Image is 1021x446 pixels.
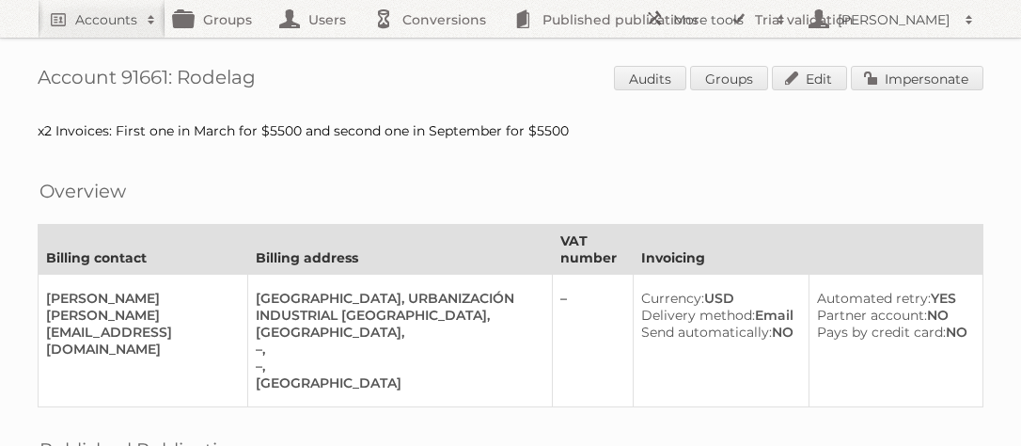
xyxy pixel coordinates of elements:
[75,10,137,29] h2: Accounts
[817,307,927,324] span: Partner account:
[553,275,634,407] td: –
[39,225,248,275] th: Billing contact
[690,66,768,90] a: Groups
[817,290,967,307] div: YES
[641,307,755,324] span: Delivery method:
[817,324,946,341] span: Pays by credit card:
[38,122,983,139] div: x2 Invoices: First one in March for $5500 and second one in September for $5500
[633,225,982,275] th: Invoicing
[46,307,232,358] div: [PERSON_NAME][EMAIL_ADDRESS][DOMAIN_NAME]
[46,290,232,307] div: [PERSON_NAME]
[256,341,537,358] div: –,
[817,324,967,341] div: NO
[851,66,983,90] a: Impersonate
[641,290,704,307] span: Currency:
[833,10,955,29] h2: [PERSON_NAME]
[817,290,931,307] span: Automated retry:
[38,66,983,94] h1: Account 91661: Rodelag
[256,358,537,374] div: –,
[641,307,793,324] div: Email
[614,66,686,90] a: Audits
[641,290,793,307] div: USD
[673,10,767,29] h2: More tools
[817,307,967,324] div: NO
[553,225,634,275] th: VAT number
[641,324,793,341] div: NO
[256,290,537,341] div: [GEOGRAPHIC_DATA], URBANIZACIÓN INDUSTRIAL [GEOGRAPHIC_DATA], [GEOGRAPHIC_DATA],
[772,66,847,90] a: Edit
[256,374,537,391] div: [GEOGRAPHIC_DATA]
[39,177,126,205] h2: Overview
[248,225,553,275] th: Billing address
[641,324,772,341] span: Send automatically:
